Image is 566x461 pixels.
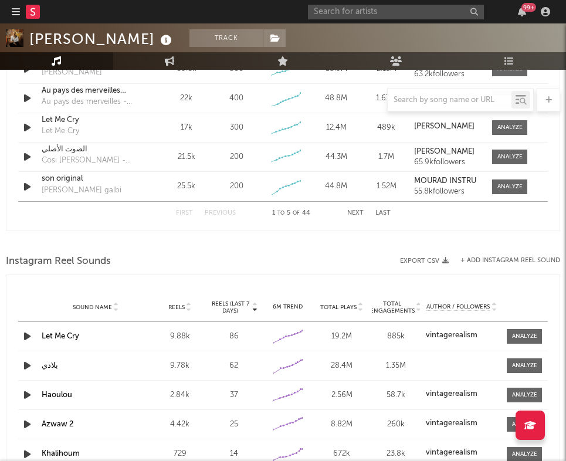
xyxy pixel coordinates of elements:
div: 99 + [521,3,536,12]
button: Previous [205,210,236,216]
div: [PERSON_NAME] [42,67,102,79]
div: 729 [156,448,204,460]
div: 1.7M [364,151,408,163]
a: MOURAD INSTRU [414,177,480,185]
a: vintagerealism [426,449,498,457]
div: 17k [164,122,208,134]
a: Let Me Cry [42,114,141,126]
a: [PERSON_NAME] [414,148,480,156]
strong: vintagerealism [426,449,477,456]
div: 63.2k followers [414,70,480,79]
div: 44.3M [314,151,358,163]
a: Au pays des merveilles (Azwaw Master Mix) [42,85,141,97]
span: of [293,211,300,216]
div: 4.42k [156,419,204,431]
strong: vintagerealism [426,331,477,339]
div: Let Me Cry [42,126,79,137]
div: 9.78k [156,360,204,372]
div: + Add Instagram Reel Sound [449,257,560,264]
div: 12.4M [314,122,358,134]
div: 2.56M [318,389,366,401]
div: 2.84k [156,389,204,401]
div: 300 [230,122,243,134]
a: الصوت الأصلي [42,144,141,155]
strong: vintagerealism [426,390,477,398]
div: 14 [210,448,258,460]
a: vintagerealism [426,419,498,428]
div: 200 [230,181,243,192]
span: Reels [168,304,185,311]
input: Search for artists [308,5,484,19]
div: 1.35M [372,360,420,372]
div: [PERSON_NAME] [29,29,175,49]
span: Total Plays [320,304,357,311]
div: 1.52M [364,181,408,192]
div: 1 5 44 [259,206,324,221]
div: 9.88k [156,331,204,343]
div: 37 [210,389,258,401]
div: 8.82M [318,419,366,431]
button: Last [375,210,391,216]
div: 672k [318,448,366,460]
button: + Add Instagram Reel Sound [460,257,560,264]
span: Instagram Reel Sounds [6,255,111,269]
div: 65.9k followers [414,158,480,167]
a: Let Me Cry [42,333,79,340]
span: Sound Name [73,304,112,311]
span: Total Engagements [370,300,415,314]
strong: vintagerealism [426,419,477,427]
div: 489k [364,122,408,134]
button: 99+ [518,7,526,16]
div: [PERSON_NAME] galbi [42,185,121,196]
strong: MOURAD INSTRU [414,177,476,185]
div: 19.2M [318,331,366,343]
div: 885k [372,331,420,343]
span: Reels (last 7 days) [210,300,251,314]
a: Khalihoum [42,450,80,457]
div: 23.8k [372,448,420,460]
span: Author / Followers [426,303,490,311]
a: [PERSON_NAME] [414,123,480,131]
div: 6M Trend [264,303,312,311]
div: 58.7k [372,389,420,401]
div: 44.8M [314,181,358,192]
a: Azwaw 2 [42,421,73,428]
strong: [PERSON_NAME] [414,123,475,130]
div: 21.5k [164,151,208,163]
div: 200 [230,151,243,163]
div: 62 [210,360,258,372]
div: 86 [210,331,258,343]
div: 28.4M [318,360,366,372]
div: 25.5k [164,181,208,192]
button: Track [189,29,263,47]
button: First [176,210,193,216]
div: 55.8k followers [414,188,480,196]
div: 25 [210,419,258,431]
input: Search by song name or URL [388,96,511,105]
button: Export CSV [400,257,449,265]
a: vintagerealism [426,331,498,340]
a: Haoulou [42,391,72,399]
a: بلادي [42,362,58,370]
a: son original [42,173,141,185]
div: 260k [372,419,420,431]
strong: [PERSON_NAME] [414,148,475,155]
button: Next [347,210,364,216]
span: to [277,211,284,216]
div: Cosi [PERSON_NAME] - Live [42,155,141,167]
a: vintagerealism [426,390,498,398]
